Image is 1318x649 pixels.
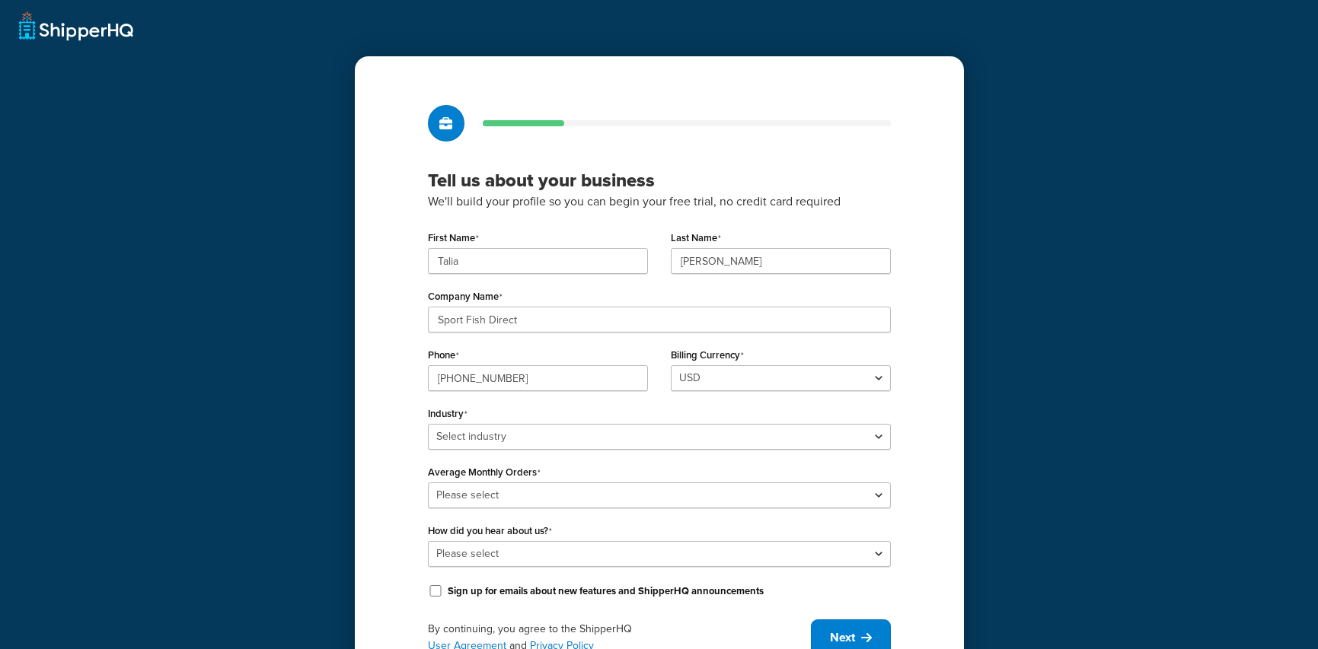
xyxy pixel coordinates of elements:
[671,232,721,244] label: Last Name
[428,525,552,537] label: How did you hear about us?
[448,584,764,598] label: Sign up for emails about new features and ShipperHQ announcements
[428,192,891,212] p: We'll build your profile so you can begin your free trial, no credit card required
[428,408,468,420] label: Industry
[428,232,479,244] label: First Name
[671,349,744,361] label: Billing Currency
[428,466,541,479] label: Average Monthly Orders
[830,629,855,646] span: Next
[428,349,459,361] label: Phone
[428,169,891,192] h3: Tell us about your business
[428,291,503,303] label: Company Name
